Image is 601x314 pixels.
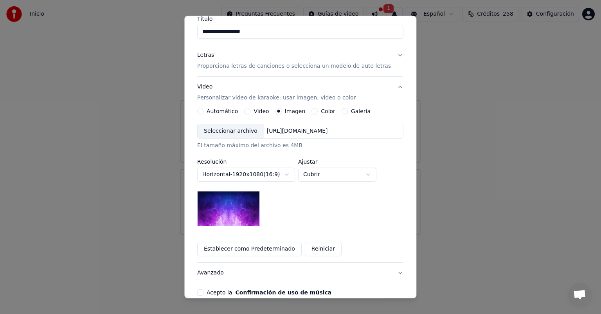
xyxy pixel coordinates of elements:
[351,108,371,114] label: Galería
[197,108,403,262] div: VideoPersonalizar video de karaoke: usar imagen, video o color
[285,108,306,114] label: Imagen
[197,51,214,59] div: Letras
[197,83,356,102] div: Video
[264,127,331,135] div: [URL][DOMAIN_NAME]
[207,108,238,114] label: Automático
[198,124,264,138] div: Seleccionar archivo
[197,16,403,22] label: Título
[197,77,403,108] button: VideoPersonalizar video de karaoke: usar imagen, video o color
[197,263,403,283] button: Avanzado
[197,142,403,150] div: El tamaño máximo del archivo es 4MB
[236,290,332,295] button: Acepto la
[197,94,356,102] p: Personalizar video de karaoke: usar imagen, video o color
[321,108,336,114] label: Color
[197,242,302,256] button: Establecer como Predeterminado
[197,159,295,164] label: Resolución
[197,45,403,76] button: LetrasProporciona letras de canciones o selecciona un modelo de auto letras
[298,159,376,164] label: Ajustar
[254,108,269,114] label: Video
[197,62,391,70] p: Proporciona letras de canciones o selecciona un modelo de auto letras
[305,242,342,256] button: Reiniciar
[207,290,331,295] label: Acepto la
